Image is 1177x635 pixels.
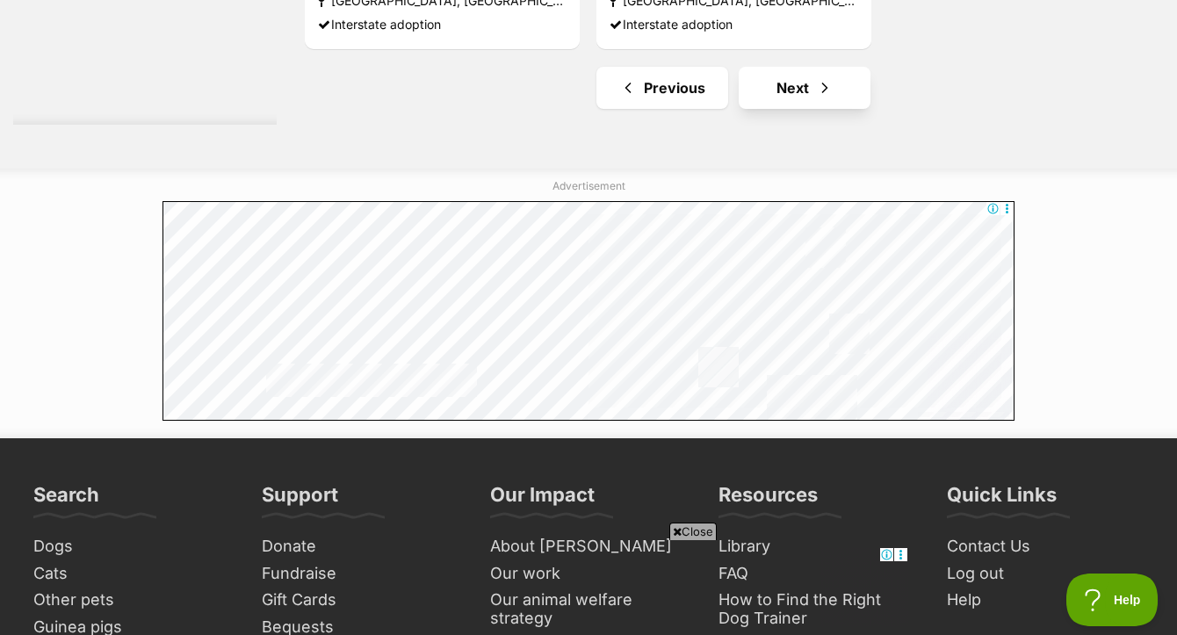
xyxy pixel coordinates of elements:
a: Other pets [26,587,237,614]
h3: Quick Links [947,482,1057,517]
a: Previous page [596,67,728,109]
a: Next page [739,67,870,109]
h3: Support [262,482,338,517]
a: Donate [255,533,466,560]
a: About [PERSON_NAME] [483,533,694,560]
h3: Search [33,482,99,517]
h3: Resources [718,482,818,517]
nav: Pagination [303,67,1164,109]
span: Close [669,523,717,540]
a: Cats [26,560,237,588]
iframe: Advertisement [162,201,1015,421]
iframe: Help Scout Beacon - Open [1066,574,1159,626]
div: Interstate adoption [318,12,567,36]
a: Library [711,533,922,560]
a: Fundraise [255,560,466,588]
a: Dogs [26,533,237,560]
a: Contact Us [940,533,1151,560]
a: Log out [940,560,1151,588]
a: Help [940,587,1151,614]
h3: Our Impact [490,482,595,517]
iframe: Advertisement [269,547,908,626]
a: Gift Cards [255,587,466,614]
div: Interstate adoption [610,12,858,36]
